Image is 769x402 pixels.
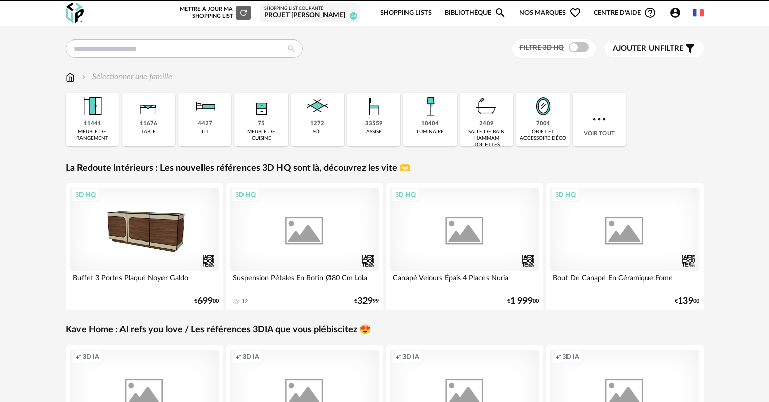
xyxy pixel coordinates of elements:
img: Meuble%20de%20rangement.png [78,93,106,120]
div: 12 [241,298,248,305]
span: Refresh icon [239,10,248,15]
img: Luminaire.png [417,93,444,120]
div: 3D HQ [391,188,420,202]
span: Account Circle icon [669,7,681,19]
img: Assise.png [360,93,388,120]
div: Shopping List courante [264,6,355,12]
span: Centre d'aideHelp Circle Outline icon [594,7,656,19]
div: 2409 [479,120,494,128]
span: 3D IA [402,353,419,361]
div: Sélectionner une famille [79,71,172,83]
div: Canapé Velours Épais 4 Places Nuria [390,271,539,292]
span: Creation icon [75,353,82,361]
a: La Redoute Intérieurs : Les nouvelles références 3D HQ sont là, découvrez les vite 🫶 [66,163,411,174]
span: 139 [678,298,693,305]
div: 11676 [140,120,157,128]
img: Miroir.png [530,93,557,120]
img: Literie.png [191,93,219,120]
span: Heart Outline icon [569,7,581,19]
a: 3D HQ Suspension Pétales En Rotin Ø80 Cm Lola 12 €32999 [226,183,384,310]
span: Account Circle icon [669,7,686,19]
div: 3D HQ [231,188,260,202]
span: Creation icon [235,353,241,361]
span: Creation icon [395,353,401,361]
div: € 99 [354,298,379,305]
img: Rangement.png [248,93,275,120]
span: 1 999 [510,298,533,305]
a: Kave Home : AI refs you love / Les références 3DIA que vous plébiscitez 😍 [66,324,371,336]
div: € 00 [675,298,699,305]
div: meuble de cuisine [237,129,285,142]
span: Magnify icon [494,7,506,19]
div: Projet [PERSON_NAME] [264,11,355,20]
div: lit [201,129,209,135]
div: luminaire [417,129,444,135]
img: fr [693,7,704,18]
a: Shopping Lists [380,1,432,25]
div: objet et accessoire déco [519,129,566,142]
div: 10404 [421,120,439,128]
div: 3D HQ [71,188,100,202]
span: Help Circle Outline icon [644,7,656,19]
a: BibliothèqueMagnify icon [444,1,506,25]
span: 699 [197,298,213,305]
div: 1272 [310,120,325,128]
div: 11441 [84,120,101,128]
div: Buffet 3 Portes Plaqué Noyer Galdo [70,271,219,292]
div: 75 [258,120,265,128]
img: OXP [66,3,84,23]
div: salle de bain hammam toilettes [463,129,510,148]
div: meuble de rangement [69,129,116,142]
img: svg+xml;base64,PHN2ZyB3aWR0aD0iMTYiIGhlaWdodD0iMTciIHZpZXdCb3g9IjAgMCAxNiAxNyIgZmlsbD0ibm9uZSIgeG... [66,71,75,83]
a: Shopping List courante Projet [PERSON_NAME] 44 [264,6,355,20]
span: Ajouter un [613,45,660,52]
div: assise [366,129,382,135]
div: 33559 [365,120,383,128]
span: 44 [350,12,357,20]
div: 7001 [536,120,550,128]
button: Ajouter unfiltre Filter icon [605,40,704,57]
div: sol [313,129,322,135]
span: Filtre 3D HQ [519,44,564,51]
span: Nos marques [519,1,581,25]
span: Creation icon [555,353,561,361]
div: € 00 [194,298,219,305]
div: table [141,129,156,135]
div: Suspension Pétales En Rotin Ø80 Cm Lola [230,271,379,292]
span: 3D IA [242,353,259,361]
div: 3D HQ [551,188,580,202]
img: Table.png [135,93,162,120]
div: € 00 [507,298,539,305]
div: Bout De Canapé En Céramique Fome [550,271,699,292]
img: more.7b13dc1.svg [590,110,609,129]
a: 3D HQ Canapé Velours Épais 4 Places Nuria €1 99900 [386,183,544,310]
img: Sol.png [304,93,331,120]
div: Mettre à jour ma Shopping List [178,6,251,20]
img: svg+xml;base64,PHN2ZyB3aWR0aD0iMTYiIGhlaWdodD0iMTYiIHZpZXdCb3g9IjAgMCAxNiAxNiIgZmlsbD0ibm9uZSIgeG... [79,71,88,83]
div: 4427 [198,120,212,128]
span: filtre [613,44,684,54]
span: 3D IA [562,353,579,361]
span: 329 [357,298,373,305]
img: Salle%20de%20bain.png [473,93,500,120]
span: Filter icon [684,43,696,55]
div: Voir tout [573,93,626,146]
a: 3D HQ Bout De Canapé En Céramique Fome €13900 [546,183,704,310]
span: 3D IA [83,353,99,361]
a: 3D HQ Buffet 3 Portes Plaqué Noyer Galdo €69900 [66,183,224,310]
